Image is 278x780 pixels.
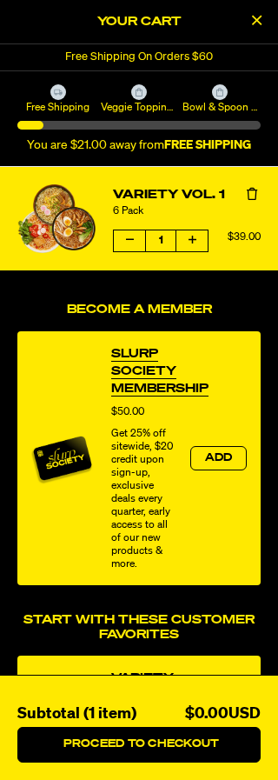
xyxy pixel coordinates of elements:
[205,453,233,463] span: Add
[17,303,261,317] h4: Become a Member
[17,184,96,253] a: View details for Variety Vol. 1
[228,232,261,243] span: $39.00
[185,702,261,727] div: $0.00USD
[17,331,261,585] div: product
[111,428,173,571] div: Get 25% off sitewide, $20 credit upon sign-up, exclusive deals every quarter, early access to all...
[20,100,96,114] span: Free Shipping
[17,184,96,253] img: Variety Vol. 1
[113,186,261,204] a: Variety Vol. 1
[111,670,174,704] a: View Variety Vol. 1
[17,167,261,270] li: product
[17,331,261,599] div: Become a Member
[17,613,261,643] h4: Start With These Customer Favorites
[9,699,188,771] iframe: Marketing Popup
[31,427,94,490] img: Membership image
[101,100,176,114] span: Veggie Topping Mix
[111,407,144,417] span: $50.00
[17,9,261,35] h2: Your Cart
[190,446,247,470] button: Add the product, Slurp Society Membership to Cart
[243,9,269,35] button: Close Cart
[17,138,261,153] div: You are $21.00 away from
[114,230,145,251] button: Decrease quantity of Variety Vol. 1
[243,186,261,203] button: Remove Variety Vol. 1
[176,230,208,251] button: Increase quantity of Variety Vol. 1
[111,345,208,397] a: View Slurp Society Membership
[113,204,261,218] div: 6 Pack
[182,100,258,114] span: Bowl & Spoon Set
[145,230,176,251] span: 1
[164,139,251,151] b: FREE SHIPPING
